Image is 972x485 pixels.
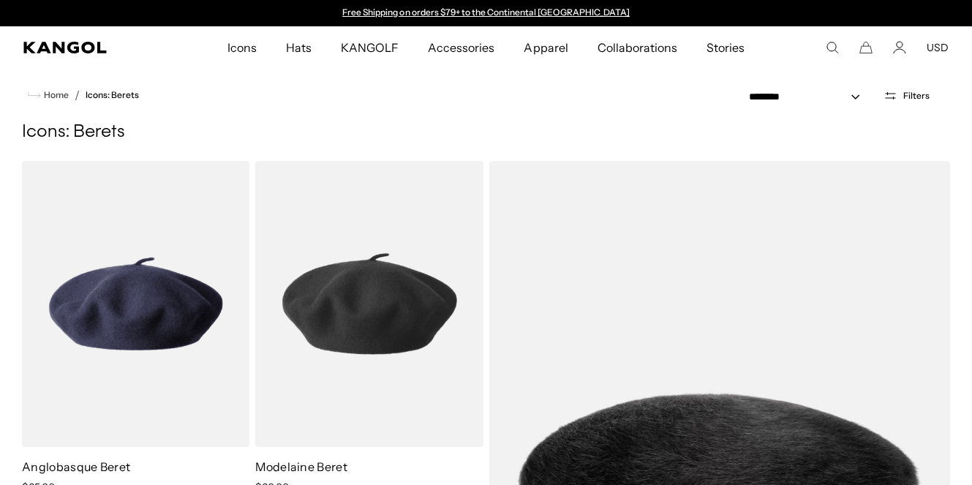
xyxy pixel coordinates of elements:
slideshow-component: Announcement bar [336,7,637,19]
a: Modelaine Beret [255,459,347,474]
a: KANGOLF [326,26,413,69]
div: Announcement [336,7,637,19]
a: Home [28,89,69,102]
summary: Search here [826,41,839,54]
span: Collaborations [598,26,677,69]
button: Cart [859,41,873,54]
a: Free Shipping on orders $79+ to the Continental [GEOGRAPHIC_DATA] [342,7,630,18]
li: / [69,86,80,104]
a: Accessories [413,26,509,69]
div: 1 of 2 [336,7,637,19]
a: Hats [271,26,326,69]
span: Home [41,90,69,100]
button: USD [927,41,949,54]
a: Account [893,41,906,54]
span: Accessories [428,26,494,69]
span: Stories [707,26,745,69]
a: Icons: Berets [86,90,139,100]
span: Apparel [524,26,568,69]
a: Anglobasque Beret [22,459,130,474]
span: Hats [286,26,312,69]
button: Open filters [875,89,938,102]
span: Filters [903,91,930,101]
span: KANGOLF [341,26,399,69]
a: Collaborations [583,26,692,69]
a: Stories [692,26,759,69]
a: Icons [213,26,271,69]
img: Anglobasque Beret [22,161,249,447]
span: Icons [227,26,257,69]
a: Apparel [509,26,582,69]
select: Sort by: Featured [743,89,875,105]
a: Kangol [23,42,149,53]
h1: Icons: Berets [22,121,950,143]
img: Modelaine Beret [255,161,483,447]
